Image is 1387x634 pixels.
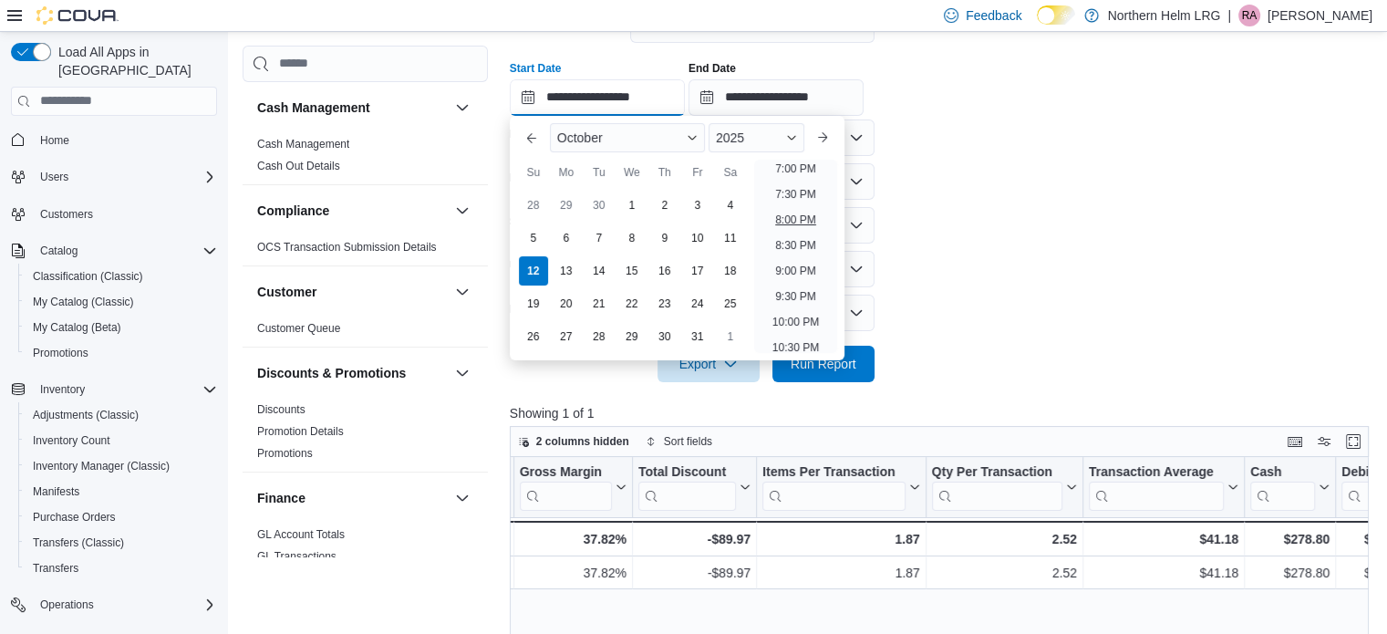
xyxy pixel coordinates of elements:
button: Previous Month [517,123,546,152]
label: Start Date [510,61,562,76]
button: Inventory [4,377,224,402]
a: OCS Transaction Submission Details [257,241,437,254]
ul: Time [754,160,837,353]
span: Load All Apps in [GEOGRAPHIC_DATA] [51,43,217,79]
div: day-26 [519,322,548,351]
span: OCS Transaction Submission Details [257,240,437,255]
div: Compliance [243,236,488,265]
span: Inventory Manager (Classic) [26,455,217,477]
div: Items Per Transaction [762,463,906,481]
span: Run Report [791,355,856,373]
span: Catalog [33,240,217,262]
button: Discounts & Promotions [257,364,448,382]
button: Enter fullscreen [1342,431,1364,452]
div: day-31 [683,322,712,351]
span: Inventory Manager (Classic) [33,459,170,473]
div: October, 2025 [517,189,747,353]
span: Promotions [33,346,88,360]
button: Operations [33,594,101,616]
input: Press the down key to enter a popover containing a calendar. Press the escape key to close the po... [510,79,685,116]
div: day-16 [650,256,679,286]
div: day-17 [683,256,712,286]
button: Inventory [33,379,92,400]
div: day-9 [650,223,679,253]
div: day-21 [585,289,614,318]
a: Promotions [26,342,96,364]
span: My Catalog (Beta) [33,320,121,335]
div: -$89.97 [638,562,750,584]
div: day-20 [552,289,581,318]
div: $278.80 [1250,528,1330,550]
button: Compliance [451,200,473,222]
span: Operations [33,594,217,616]
li: 9:00 PM [768,260,823,282]
div: day-27 [552,322,581,351]
button: Finance [257,489,448,507]
span: Classification (Classic) [26,265,217,287]
span: Home [40,133,69,148]
div: Transaction Average [1089,463,1224,481]
div: Gross Margin [519,463,611,510]
li: 9:30 PM [768,286,823,307]
span: Cash Management [257,137,349,151]
div: 1.87 [762,562,920,584]
div: day-14 [585,256,614,286]
div: day-11 [716,223,745,253]
p: Showing 1 of 1 [510,404,1378,422]
span: Inventory [40,382,85,397]
div: Button. Open the year selector. 2025 is currently selected. [709,123,804,152]
h3: Compliance [257,202,329,220]
h3: Customer [257,283,316,301]
button: Display options [1313,431,1335,452]
a: GL Transactions [257,550,336,563]
div: $41.18 [1089,528,1238,550]
li: 7:00 PM [768,158,823,180]
button: Transfers [18,556,224,581]
a: My Catalog (Classic) [26,291,141,313]
div: 37.82% [520,562,626,584]
button: Manifests [18,479,224,504]
button: Inventory Count [18,428,224,453]
div: Th [650,158,679,187]
a: My Catalog (Beta) [26,317,129,338]
h3: Finance [257,489,305,507]
button: Cash Management [451,97,473,119]
div: -$89.97 [638,528,750,550]
span: Customer Queue [257,321,340,336]
a: Cash Out Details [257,160,340,172]
span: Transfers (Classic) [26,532,217,554]
span: RA [1242,5,1258,26]
button: Next month [808,123,837,152]
span: Discounts [257,402,305,417]
p: [PERSON_NAME] [1268,5,1372,26]
button: Finance [451,487,473,509]
label: End Date [688,61,736,76]
div: day-10 [683,223,712,253]
button: Total Discount [638,463,750,510]
button: Sort fields [638,431,719,452]
span: 2 columns hidden [536,434,629,449]
div: Gross Margin [519,463,611,481]
button: Users [4,164,224,190]
a: Adjustments (Classic) [26,404,146,426]
p: Northern Helm LRG [1108,5,1221,26]
div: day-30 [650,322,679,351]
span: Adjustments (Classic) [26,404,217,426]
span: Purchase Orders [26,506,217,528]
div: Customer [243,317,488,347]
a: Promotion Details [257,425,344,438]
div: Cash [1250,463,1315,510]
div: Cash [1250,463,1315,481]
li: 8:30 PM [768,234,823,256]
div: day-19 [519,289,548,318]
img: Cova [36,6,119,25]
input: Press the down key to open a popover containing a calendar. [688,79,864,116]
div: Discounts & Promotions [243,399,488,472]
span: GL Transactions [257,549,336,564]
span: Customers [40,207,93,222]
button: Keyboard shortcuts [1284,431,1306,452]
div: Mo [552,158,581,187]
span: Sort fields [664,434,712,449]
a: Inventory Count [26,430,118,452]
button: Catalog [33,240,85,262]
